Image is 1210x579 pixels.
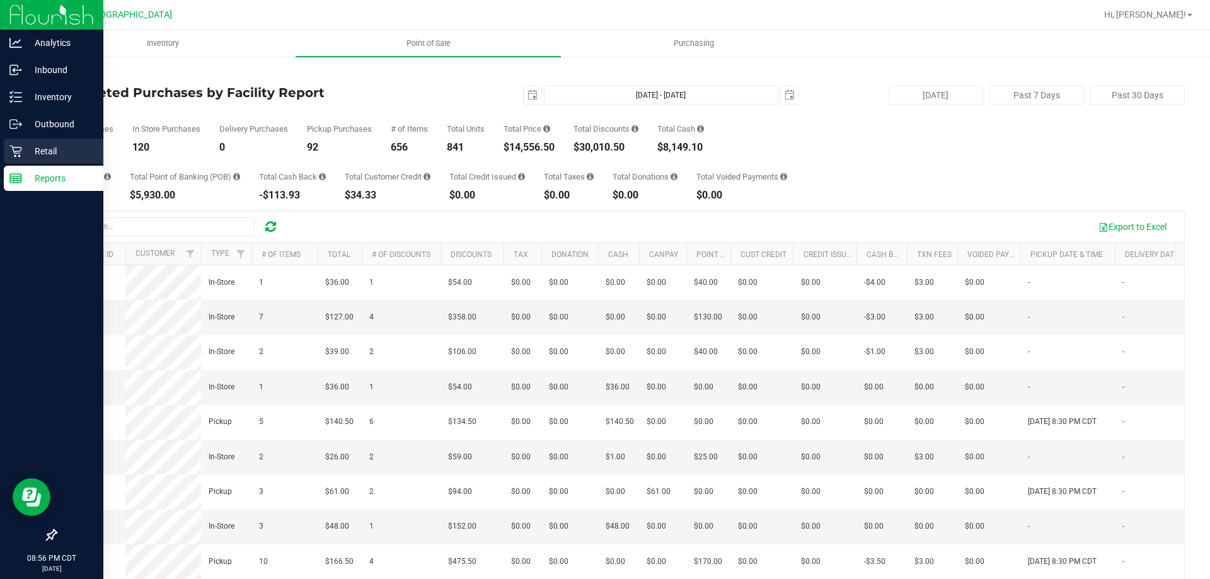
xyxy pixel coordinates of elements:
span: Point of Sale [389,38,468,49]
span: $0.00 [511,381,531,393]
div: $34.33 [345,190,430,200]
i: Sum of the successful, non-voided CanPay payment transactions for all purchases in the date range. [104,173,111,181]
span: $0.00 [864,520,884,532]
i: Sum of all round-up-to-next-dollar total price adjustments for all purchases in the date range. [671,173,677,181]
span: 2 [369,486,374,498]
span: $0.00 [864,381,884,393]
span: $0.00 [738,277,758,289]
div: $8,149.10 [657,142,704,152]
a: Tax [514,250,528,259]
a: Point of Banking (POB) [696,250,786,259]
span: $0.00 [801,277,821,289]
span: 2 [259,451,263,463]
inline-svg: Retail [9,145,22,158]
span: $0.00 [801,486,821,498]
div: Total Point of Banking (POB) [130,173,240,181]
a: Voided Payment [967,250,1030,259]
span: $61.00 [647,486,671,498]
span: select [524,86,541,104]
span: - [1028,311,1030,323]
p: Inventory [22,89,98,105]
span: $0.00 [965,451,984,463]
a: Total [328,250,350,259]
div: $30,010.50 [573,142,638,152]
span: 4 [369,311,374,323]
span: $0.00 [965,556,984,568]
a: # of Items [262,250,301,259]
span: $0.00 [647,556,666,568]
span: $26.00 [325,451,349,463]
a: CanPay [649,250,678,259]
span: 2 [259,346,263,358]
span: $0.00 [549,416,568,428]
span: In-Store [209,381,234,393]
span: $0.00 [738,346,758,358]
div: 120 [132,142,200,152]
i: Sum of the successful, non-voided point-of-banking payment transactions, both via payment termina... [233,173,240,181]
span: $0.00 [738,381,758,393]
i: Sum of all account credit issued for all refunds from returned purchases in the date range. [518,173,525,181]
p: Inbound [22,62,98,77]
div: Total Donations [613,173,677,181]
span: $0.00 [965,520,984,532]
span: $0.00 [914,381,934,393]
p: Analytics [22,35,98,50]
span: $36.00 [325,277,349,289]
span: - [1028,381,1030,393]
span: -$4.00 [864,277,885,289]
span: - [1122,486,1124,498]
span: $0.00 [864,416,884,428]
div: # of Items [391,125,428,133]
span: $0.00 [606,486,625,498]
span: $0.00 [801,451,821,463]
span: In-Store [209,451,234,463]
span: $0.00 [965,277,984,289]
span: - [1122,277,1124,289]
span: $0.00 [606,556,625,568]
span: $0.00 [965,346,984,358]
span: 6 [369,416,374,428]
div: Total Discounts [573,125,638,133]
h4: Completed Purchases by Facility Report [55,86,432,100]
span: - [1028,346,1030,358]
span: $0.00 [801,520,821,532]
span: $54.00 [448,277,472,289]
span: 1 [369,520,374,532]
a: Type [211,249,229,258]
span: $3.00 [914,451,934,463]
span: $0.00 [738,520,758,532]
span: $0.00 [647,520,666,532]
a: Donation [551,250,589,259]
span: - [1122,311,1124,323]
span: In-Store [209,346,234,358]
div: $0.00 [613,190,677,200]
span: $0.00 [965,311,984,323]
a: Delivery Date [1125,250,1178,259]
div: Total Price [504,125,555,133]
div: $0.00 [696,190,787,200]
span: - [1122,416,1124,428]
span: $0.00 [549,277,568,289]
span: 5 [259,416,263,428]
span: $0.00 [549,451,568,463]
div: -$113.93 [259,190,326,200]
span: $0.00 [511,556,531,568]
span: In-Store [209,277,234,289]
span: -$1.00 [864,346,885,358]
div: Total Voided Payments [696,173,787,181]
a: Customer [135,249,175,258]
div: Total Cash Back [259,173,326,181]
button: Past 30 Days [1090,86,1185,105]
inline-svg: Reports [9,172,22,185]
span: $0.00 [647,416,666,428]
span: $3.00 [914,556,934,568]
span: $0.00 [864,451,884,463]
span: $0.00 [511,277,531,289]
span: -$3.50 [864,556,885,568]
input: Search... [66,217,255,236]
span: [GEOGRAPHIC_DATA] [86,9,172,20]
iframe: Resource center [13,478,50,516]
span: $0.00 [549,520,568,532]
span: $61.00 [325,486,349,498]
span: In-Store [209,311,234,323]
